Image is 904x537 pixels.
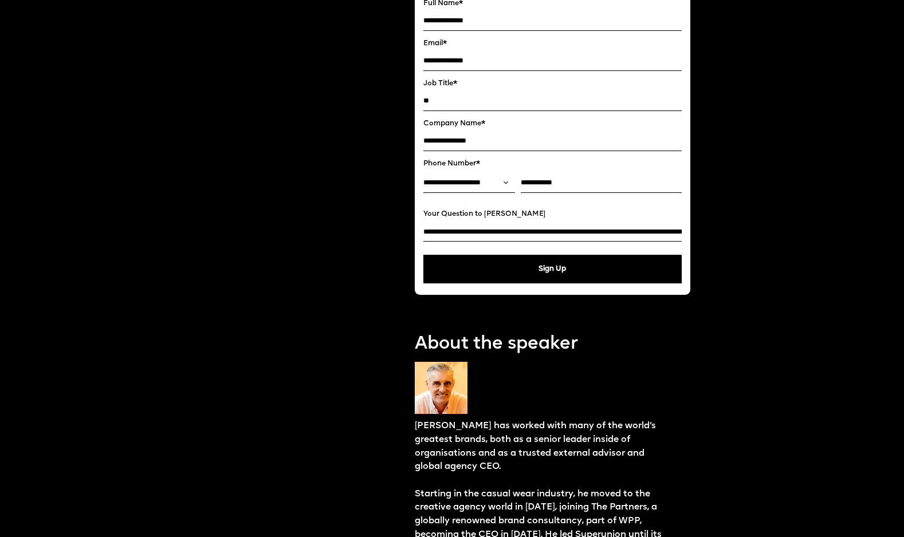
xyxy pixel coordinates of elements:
label: Phone Number [423,160,682,168]
label: Email [423,40,682,48]
p: About the speaker [415,331,690,357]
label: Job Title [423,80,682,88]
label: Company Name [423,120,682,128]
button: Sign Up [423,255,682,283]
label: Your Question to [PERSON_NAME] [423,210,682,219]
